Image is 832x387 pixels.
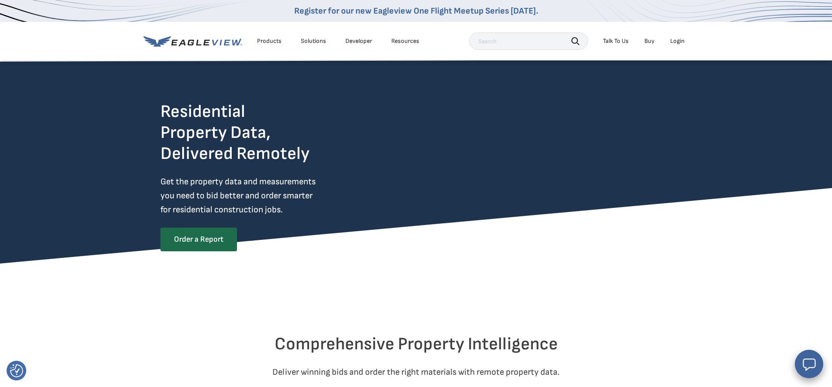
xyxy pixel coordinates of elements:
div: Solutions [301,37,326,45]
div: Products [257,37,282,45]
h2: Residential Property Data, Delivered Remotely [160,101,310,164]
img: Revisit consent button [10,364,23,377]
a: Buy [644,37,654,45]
p: Deliver winning bids and order the right materials with remote property data. [160,365,672,379]
h2: Comprehensive Property Intelligence [160,334,672,355]
div: Login [670,37,685,45]
div: Resources [391,37,419,45]
div: Talk To Us [603,37,629,45]
p: Get the property data and measurements you need to bid better and order smarter for residential c... [160,175,352,217]
a: Order a Report [160,228,237,251]
button: Open chat window [795,350,823,378]
button: Consent Preferences [10,364,23,377]
a: Register for our new Eagleview One Flight Meetup Series [DATE]. [294,6,538,16]
input: Search [469,32,588,50]
a: Developer [345,37,372,45]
